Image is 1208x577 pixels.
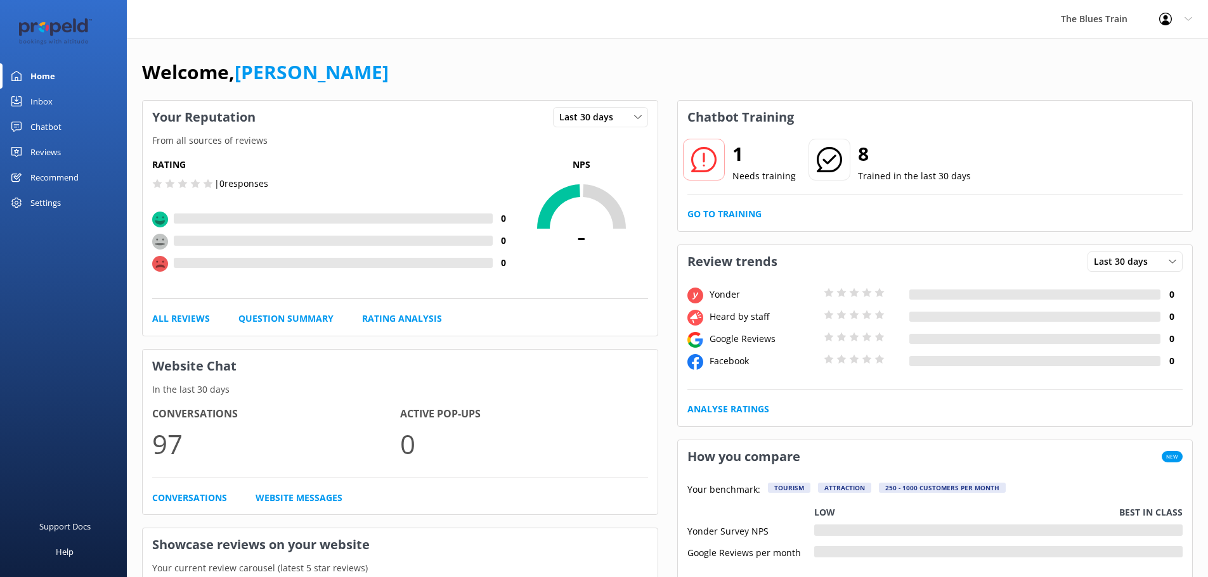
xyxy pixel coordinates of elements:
[879,483,1006,493] div: 250 - 1000 customers per month
[152,422,400,465] p: 97
[1160,332,1183,346] h4: 0
[30,139,61,165] div: Reviews
[30,190,61,215] div: Settings
[1160,288,1183,301] h4: 0
[362,312,442,326] a: Rating Analysis
[142,57,389,87] h1: Welcome,
[559,110,621,124] span: Last 30 days
[768,483,810,493] div: Tourism
[687,546,814,557] div: Google Reviews per month
[493,234,515,248] h4: 0
[143,383,658,396] p: In the last 30 days
[678,440,810,473] h3: How you compare
[687,483,760,498] p: Your benchmark:
[152,491,227,505] a: Conversations
[143,528,658,561] h3: Showcase reviews on your website
[706,332,821,346] div: Google Reviews
[493,256,515,270] h4: 0
[687,524,814,536] div: Yonder Survey NPS
[143,350,658,383] h3: Website Chat
[493,212,515,225] h4: 0
[143,101,265,134] h3: Your Reputation
[814,505,835,519] p: Low
[858,139,971,169] h2: 8
[143,561,658,575] p: Your current review carousel (latest 5 star reviews)
[687,207,762,221] a: Go to Training
[56,539,74,564] div: Help
[30,114,62,139] div: Chatbot
[818,483,871,493] div: Attraction
[235,59,389,85] a: [PERSON_NAME]
[39,514,91,539] div: Support Docs
[238,312,334,326] a: Question Summary
[19,18,92,46] img: 12-1677471078.png
[143,134,658,148] p: From all sources of reviews
[687,402,769,416] a: Analyse Ratings
[706,310,821,324] div: Heard by staff
[678,101,803,134] h3: Chatbot Training
[30,165,79,190] div: Recommend
[1162,451,1183,462] span: New
[152,158,515,172] h5: Rating
[214,177,268,191] p: | 0 responses
[732,139,796,169] h2: 1
[1160,354,1183,368] h4: 0
[678,245,787,278] h3: Review trends
[400,406,648,422] h4: Active Pop-ups
[515,220,648,251] span: -
[400,422,648,465] p: 0
[30,89,53,114] div: Inbox
[152,406,400,422] h4: Conversations
[706,288,821,301] div: Yonder
[706,354,821,368] div: Facebook
[256,491,342,505] a: Website Messages
[515,158,648,172] p: NPS
[1094,255,1155,269] span: Last 30 days
[1160,310,1183,324] h4: 0
[732,169,796,183] p: Needs training
[858,169,971,183] p: Trained in the last 30 days
[152,312,210,326] a: All Reviews
[1119,505,1183,519] p: Best in class
[30,63,55,89] div: Home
